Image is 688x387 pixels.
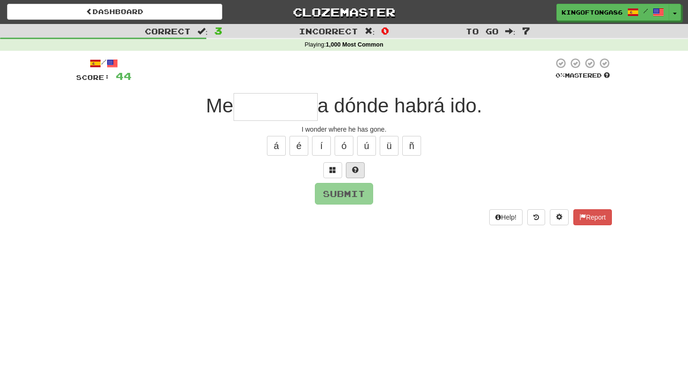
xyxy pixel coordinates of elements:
button: Submit [315,183,373,205]
span: a dónde habrá ido. [318,95,482,117]
span: Me [206,95,233,117]
button: ü [380,136,399,156]
button: Switch sentence to multiple choice alt+p [323,162,342,178]
span: Score: [76,73,110,81]
a: Kingoftonga86 / [556,4,669,21]
button: Help! [489,209,523,225]
a: Dashboard [7,4,222,20]
button: Report [573,209,612,225]
span: : [365,27,375,35]
span: Correct [145,26,191,36]
button: Round history (alt+y) [527,209,545,225]
span: 0 [381,25,389,36]
span: : [197,27,208,35]
span: : [505,27,516,35]
span: / [643,8,648,14]
span: Incorrect [299,26,358,36]
span: To go [466,26,499,36]
span: 0 % [555,71,565,79]
button: á [267,136,286,156]
a: Clozemaster [236,4,452,20]
span: 3 [214,25,222,36]
span: 44 [116,70,132,82]
button: ú [357,136,376,156]
div: Mastered [554,71,612,80]
button: í [312,136,331,156]
button: é [289,136,308,156]
button: Single letter hint - you only get 1 per sentence and score half the points! alt+h [346,162,365,178]
div: I wonder where he has gone. [76,125,612,134]
button: ó [335,136,353,156]
div: / [76,57,132,69]
strong: 1,000 Most Common [326,41,383,48]
span: 7 [522,25,530,36]
button: ñ [402,136,421,156]
span: Kingoftonga86 [562,8,623,16]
